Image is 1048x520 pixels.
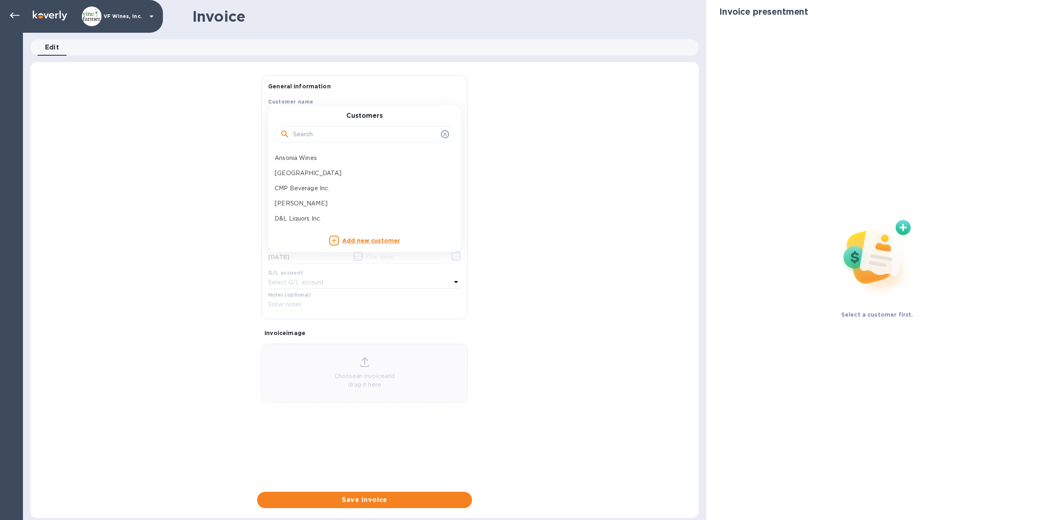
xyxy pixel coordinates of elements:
[275,184,448,193] p: CMP Beverage Inc.
[264,495,465,505] span: Save invoice
[262,372,468,389] p: Choose an invoice and drag it here
[268,270,303,276] b: G/L account
[275,214,448,223] p: D&L Liquors Inc.
[719,7,808,17] h2: Invoice presentment
[268,83,331,90] b: General information
[275,154,448,162] p: Ansonia Wines
[45,42,59,53] span: Edit
[293,128,438,141] input: Search
[275,169,448,178] p: [GEOGRAPHIC_DATA]
[268,293,311,297] label: Notes (optional)
[257,492,472,508] button: Save invoice
[268,278,324,287] p: Select G/L account
[268,299,461,311] input: Enter notes
[104,14,145,19] p: VF Wines, Inc.
[268,245,300,250] label: Invoice date
[841,311,913,319] p: Select a customer first.
[342,237,400,244] b: Add new customer
[275,199,448,208] p: [PERSON_NAME]
[192,8,245,25] h1: Invoice
[264,329,465,337] p: Invoice image
[366,251,444,263] input: Due date
[268,99,313,105] b: Customer name
[346,112,383,120] h3: Customers
[268,107,333,116] p: Select customer name
[268,251,346,263] input: Select date
[33,11,67,20] img: Logo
